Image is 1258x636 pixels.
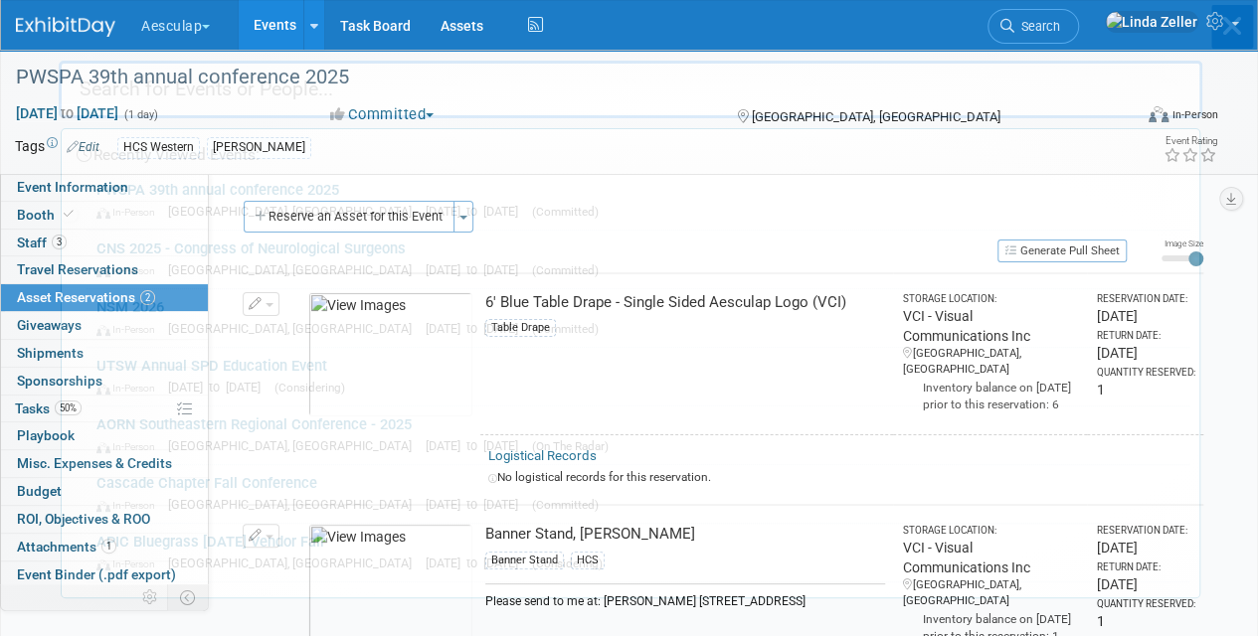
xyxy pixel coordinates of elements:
[87,465,1189,523] a: Cascade Chapter Fall Conference In-Person [GEOGRAPHIC_DATA], [GEOGRAPHIC_DATA] [DATE] to [DATE] (...
[96,323,164,336] span: In-Person
[426,438,528,453] span: [DATE] to [DATE]
[96,382,164,395] span: In-Person
[426,262,528,277] span: [DATE] to [DATE]
[532,263,599,277] span: (Committed)
[87,172,1189,230] a: PWSPA 39th annual conference 2025 In-Person [GEOGRAPHIC_DATA], [GEOGRAPHIC_DATA] [DATE] to [DATE]...
[426,556,528,570] span: [DATE] to [DATE]
[426,204,528,219] span: [DATE] to [DATE]
[168,380,270,395] span: [DATE] to [DATE]
[532,205,599,219] span: (Committed)
[87,348,1189,405] a: UTSW Annual SPD Education Event In-Person [DATE] to [DATE] (Considering)
[87,289,1189,347] a: NSM 2026 In-Person [GEOGRAPHIC_DATA], [GEOGRAPHIC_DATA] [DATE] to [DATE] (Committed)
[426,497,528,512] span: [DATE] to [DATE]
[96,440,164,453] span: In-Person
[532,322,599,336] span: (Committed)
[59,61,1202,118] input: Search for Events or People...
[168,204,422,219] span: [GEOGRAPHIC_DATA], [GEOGRAPHIC_DATA]
[168,438,422,453] span: [GEOGRAPHIC_DATA], [GEOGRAPHIC_DATA]
[72,129,1189,172] div: Recently Viewed Events:
[96,557,164,570] span: In-Person
[168,497,422,512] span: [GEOGRAPHIC_DATA], [GEOGRAPHIC_DATA]
[532,498,599,512] span: (Committed)
[168,321,422,336] span: [GEOGRAPHIC_DATA], [GEOGRAPHIC_DATA]
[96,206,164,219] span: In-Person
[168,556,422,570] span: [GEOGRAPHIC_DATA], [GEOGRAPHIC_DATA]
[532,556,603,570] span: (Considering)
[274,381,345,395] span: (Considering)
[96,499,164,512] span: In-Person
[532,439,609,453] span: (On The Radar)
[87,231,1189,288] a: CNS 2025 - Congress of Neurological Surgeons In-Person [GEOGRAPHIC_DATA], [GEOGRAPHIC_DATA] [DATE...
[168,262,422,277] span: [GEOGRAPHIC_DATA], [GEOGRAPHIC_DATA]
[87,406,1189,464] a: AORN Southeastern Regional Conference - 2025 In-Person [GEOGRAPHIC_DATA], [GEOGRAPHIC_DATA] [DATE...
[426,321,528,336] span: [DATE] to [DATE]
[96,264,164,277] span: In-Person
[87,524,1189,581] a: APIC Bluegrass [DATE] Vendor Fair In-Person [GEOGRAPHIC_DATA], [GEOGRAPHIC_DATA] [DATE] to [DATE]...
